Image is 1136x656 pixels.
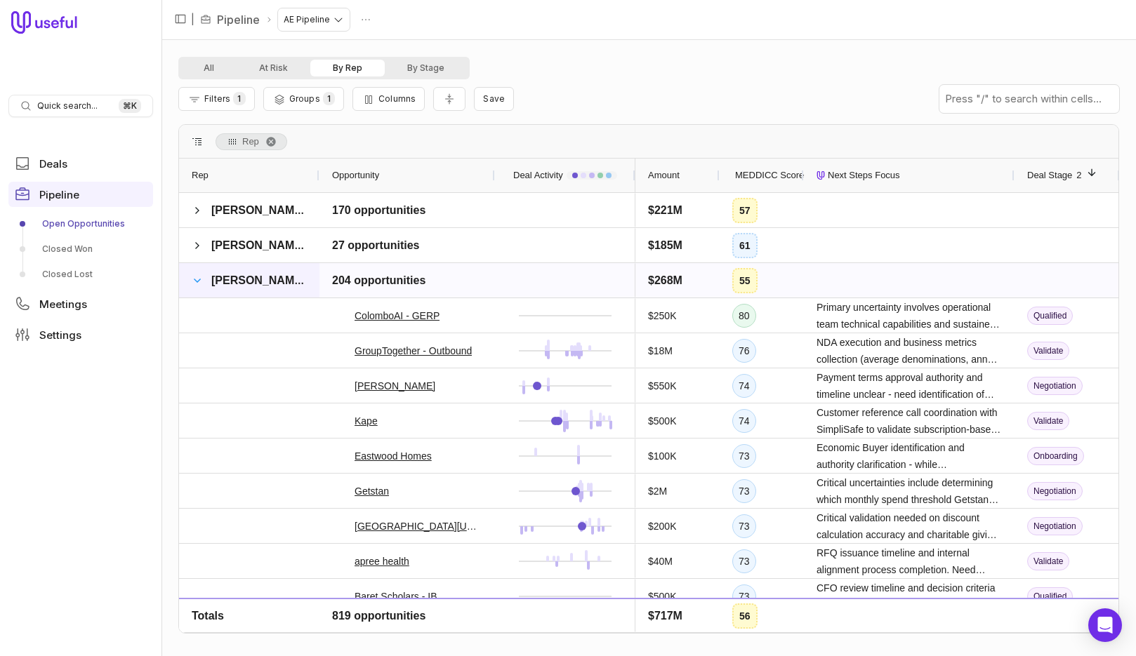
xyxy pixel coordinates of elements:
[732,159,791,192] div: MEDDICC Score
[8,322,153,347] a: Settings
[648,623,667,640] span: $5M
[648,307,676,324] span: $250K
[233,92,245,105] span: 1
[355,377,435,394] a: [PERSON_NAME]
[648,413,676,429] span: $500K
[332,167,379,184] span: Opportunity
[310,60,385,76] button: By Rep
[39,330,81,340] span: Settings
[39,159,67,169] span: Deals
[355,9,376,30] button: Actions
[1088,608,1122,642] div: Open Intercom Messenger
[739,483,750,500] div: 73
[739,202,751,219] div: 57
[355,307,440,324] a: ColomboAI - GERP
[1027,482,1083,500] span: Negotiation
[648,553,673,570] span: $40M
[1072,167,1081,184] span: 2
[648,272,682,289] span: $268M
[332,237,419,254] span: 27 opportunities
[355,483,389,500] a: Getstan
[191,11,194,28] span: |
[217,11,260,28] a: Pipeline
[355,553,409,570] a: apree health
[817,299,1002,333] span: Primary uncertainty involves operational team technical capabilities and sustained CEO engagement...
[8,238,153,260] a: Closed Won
[1027,517,1083,535] span: Negotiation
[648,202,682,219] span: $221M
[483,93,505,104] span: Save
[216,133,287,150] div: Row Groups
[242,133,259,150] span: Rep
[1027,307,1073,325] span: Qualified
[355,413,378,429] a: Kape
[817,615,1002,648] span: Tax implications determination is the immediate priority - if gift cards are considered taxable i...
[817,404,1002,438] span: Customer reference call coordination with SimpliSafe to validate subscription-based B2C model ali...
[739,588,750,605] div: 73
[648,518,676,535] span: $200K
[939,85,1119,113] input: Press "/" to search within cells...
[817,334,1002,368] span: NDA execution and business metrics collection (average denominations, annual spend projections) a...
[8,182,153,207] a: Pipeline
[211,204,305,216] span: [PERSON_NAME]
[8,213,153,235] a: Open Opportunities
[355,342,472,359] a: GroupTogether - Outbound
[1027,622,1073,641] span: Qualified
[648,588,676,605] span: $500K
[1027,377,1083,395] span: Negotiation
[433,87,465,112] button: Collapse all rows
[648,483,667,500] span: $2M
[739,623,750,640] div: 71
[39,299,87,309] span: Meetings
[1027,447,1084,465] span: Onboarding
[739,342,750,359] div: 76
[263,87,344,111] button: Group Pipeline
[828,167,900,184] span: Next Steps Focus
[739,377,750,394] div: 74
[237,60,310,76] button: At Risk
[817,509,1002,543] span: Critical validation needed on discount calculation accuracy and charitable giving options list th...
[8,151,153,176] a: Deals
[817,369,1002,403] span: Payment terms approval authority and timeline unclear - need identification of who can approve re...
[648,237,682,254] span: $185M
[355,518,482,535] a: [GEOGRAPHIC_DATA][US_STATE] of Law
[289,93,320,104] span: Groups
[739,413,750,429] div: 74
[355,588,437,605] a: Baret Scholars - IB
[739,553,750,570] div: 73
[474,87,514,111] button: Create a new saved view
[39,189,79,200] span: Pipeline
[332,202,425,219] span: 170 opportunities
[648,377,676,394] span: $550K
[8,263,153,286] a: Closed Lost
[1027,412,1069,430] span: Validate
[1027,167,1072,184] span: Deal Stage
[332,272,425,289] span: 204 opportunities
[1027,342,1069,360] span: Validate
[204,93,230,104] span: Filters
[355,623,435,640] a: Testlio - Outbound
[817,159,1002,192] div: Next Steps Focus
[378,93,416,104] span: Columns
[181,60,237,76] button: All
[739,237,751,254] div: 61
[735,167,804,184] span: MEDDICC Score
[323,92,335,105] span: 1
[1027,587,1073,605] span: Qualified
[648,167,680,184] span: Amount
[352,87,425,111] button: Columns
[648,448,676,464] span: $100K
[817,439,1002,473] span: Economic Buyer identification and authority clarification - while [PERSON_NAME] shows strong oper...
[211,274,305,286] span: [PERSON_NAME]
[385,60,467,76] button: By Stage
[817,580,1002,613] span: CFO review timeline and decision criteria remain undefined. Specific stipend amounts and total bu...
[739,307,750,324] div: 80
[178,87,255,111] button: Filter Pipeline
[817,474,1002,508] span: Critical uncertainties include determining which monthly spend threshold Getstan will achieve (af...
[211,239,305,251] span: [PERSON_NAME]
[648,342,673,359] span: $18M
[8,291,153,316] a: Meetings
[8,213,153,286] div: Pipeline submenu
[739,272,751,289] div: 55
[170,8,191,29] button: Collapse sidebar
